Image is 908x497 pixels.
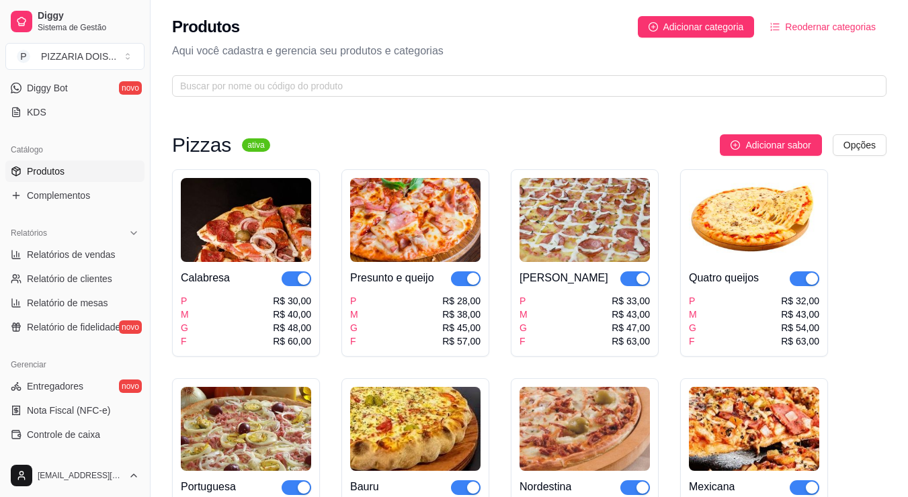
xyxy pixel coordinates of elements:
button: Adicionar categoria [638,16,755,38]
button: Adicionar sabor [720,134,821,156]
div: R$ 43,00 [612,308,650,321]
div: Gerenciar [5,354,145,375]
div: Calabresa [181,270,230,286]
img: product-image [520,178,650,262]
a: Nota Fiscal (NFC-e) [5,400,145,421]
img: product-image [181,387,311,471]
a: Controle de fiado [5,448,145,469]
div: P [181,294,189,308]
div: R$ 40,00 [273,308,311,321]
span: Relatórios de vendas [27,248,116,261]
span: Diggy [38,10,139,22]
div: G [689,321,697,334]
span: Sistema de Gestão [38,22,139,33]
sup: ativa [242,138,270,152]
span: [EMAIL_ADDRESS][DOMAIN_NAME] [38,470,123,481]
img: product-image [350,387,481,471]
a: Relatório de clientes [5,268,145,289]
button: Reodernar categorias [759,16,886,38]
span: plus-circle [649,22,658,32]
span: Complementos [27,189,90,202]
span: Relatório de clientes [27,272,112,285]
span: Nota Fiscal (NFC-e) [27,404,110,417]
input: Buscar por nome ou código do produto [180,79,868,93]
span: ordered-list [770,22,780,32]
a: Diggy Botnovo [5,77,145,99]
span: Produtos [27,165,65,178]
a: Entregadoresnovo [5,375,145,397]
span: Relatório de mesas [27,296,108,310]
span: plus-circle [731,140,740,150]
p: Aqui você cadastra e gerencia seu produtos e categorias [172,43,886,59]
div: R$ 45,00 [442,321,481,334]
div: M [689,308,697,321]
a: Controle de caixa [5,424,145,445]
div: PIZZARIA DOIS ... [41,50,116,63]
button: [EMAIL_ADDRESS][DOMAIN_NAME] [5,459,145,492]
div: R$ 30,00 [273,294,311,308]
img: product-image [689,387,819,471]
span: P [17,50,30,63]
a: Relatório de fidelidadenovo [5,316,145,338]
span: Relatórios [11,228,47,238]
div: R$ 28,00 [442,294,481,308]
div: [PERSON_NAME] [520,270,608,286]
a: Relatório de mesas [5,292,145,314]
span: Opções [843,138,876,152]
img: product-image [520,387,650,471]
div: R$ 47,00 [612,321,650,334]
div: P [520,294,528,308]
div: F [689,334,697,348]
a: DiggySistema de Gestão [5,5,145,38]
div: P [689,294,697,308]
div: Nordestina [520,479,571,495]
div: F [350,334,358,348]
div: R$ 43,00 [781,308,819,321]
span: Relatório de fidelidade [27,320,120,334]
div: Portuguesa [181,479,236,495]
div: R$ 33,00 [612,294,650,308]
div: Catálogo [5,139,145,161]
h2: Produtos [172,16,240,38]
div: F [520,334,528,348]
span: KDS [27,105,46,119]
div: G [350,321,358,334]
div: Quatro queijos [689,270,759,286]
div: F [181,334,189,348]
span: Adicionar sabor [745,138,811,152]
div: M [520,308,528,321]
button: Opções [833,134,886,156]
div: R$ 63,00 [781,334,819,348]
a: Produtos [5,161,145,182]
span: Controle de caixa [27,428,100,441]
div: R$ 63,00 [612,334,650,348]
span: Reodernar categorias [785,19,876,34]
div: R$ 60,00 [273,334,311,348]
div: R$ 48,00 [273,321,311,334]
span: Entregadores [27,379,83,393]
img: product-image [350,178,481,262]
a: Complementos [5,185,145,206]
div: R$ 57,00 [442,334,481,348]
img: product-image [689,178,819,262]
span: Controle de fiado [27,452,99,465]
a: Relatórios de vendas [5,244,145,265]
span: Diggy Bot [27,81,68,95]
img: product-image [181,178,311,262]
div: Mexicana [689,479,735,495]
div: G [181,321,189,334]
button: Select a team [5,43,145,70]
div: R$ 54,00 [781,321,819,334]
div: Bauru [350,479,379,495]
div: G [520,321,528,334]
span: Adicionar categoria [663,19,744,34]
a: KDS [5,101,145,123]
div: Presunto e queijo [350,270,434,286]
div: M [350,308,358,321]
div: P [350,294,358,308]
div: M [181,308,189,321]
div: R$ 32,00 [781,294,819,308]
div: R$ 38,00 [442,308,481,321]
h3: Pizzas [172,137,231,153]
